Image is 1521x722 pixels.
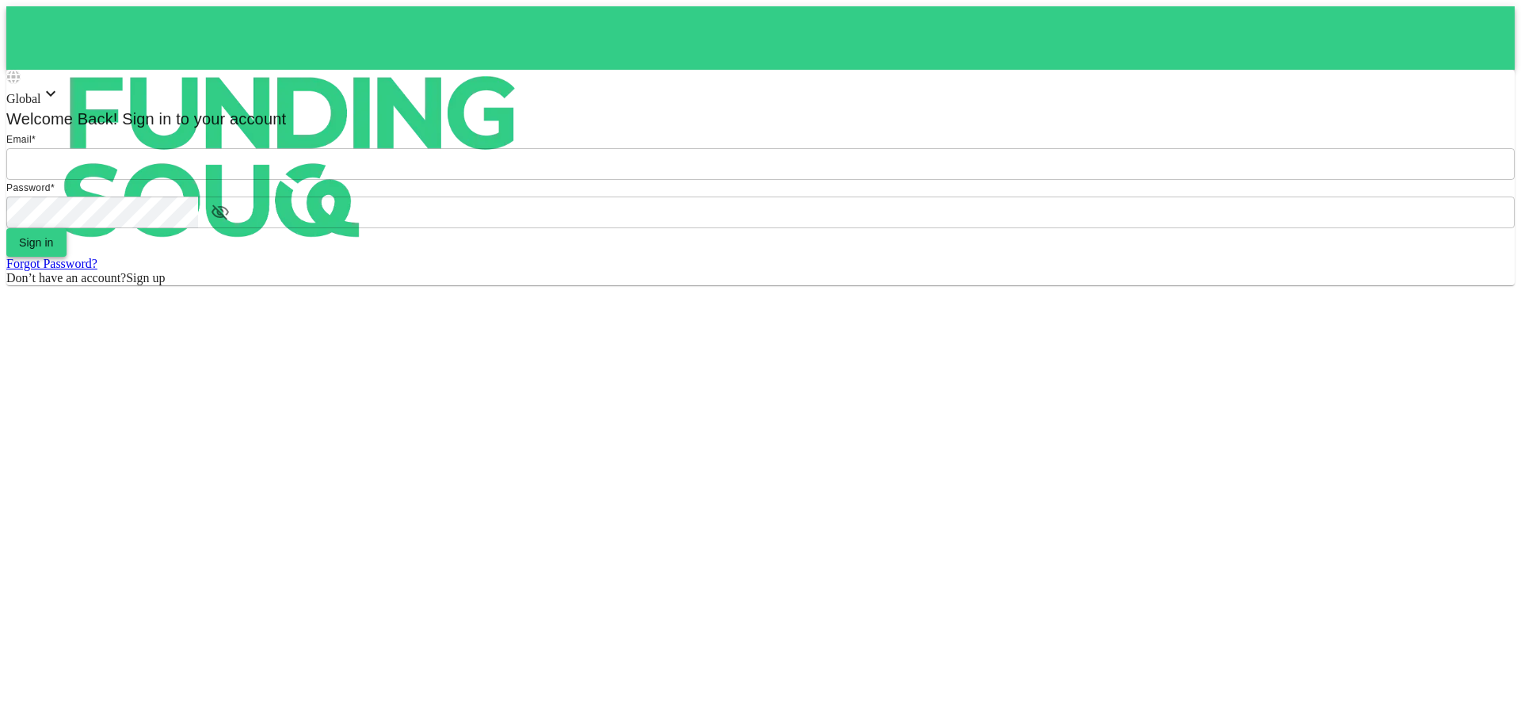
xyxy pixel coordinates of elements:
[6,257,97,270] a: Forgot Password?
[6,182,51,193] span: Password
[126,271,165,285] span: Sign up
[6,228,67,257] button: Sign in
[6,148,1515,180] input: email
[118,110,287,128] span: Sign in to your account
[6,6,577,308] img: logo
[6,110,118,128] span: Welcome Back!
[6,197,198,228] input: password
[6,84,1515,106] div: Global
[6,6,1515,70] a: logo
[6,134,32,145] span: Email
[19,236,54,249] span: Sign in
[6,271,126,285] span: Don’t have an account?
